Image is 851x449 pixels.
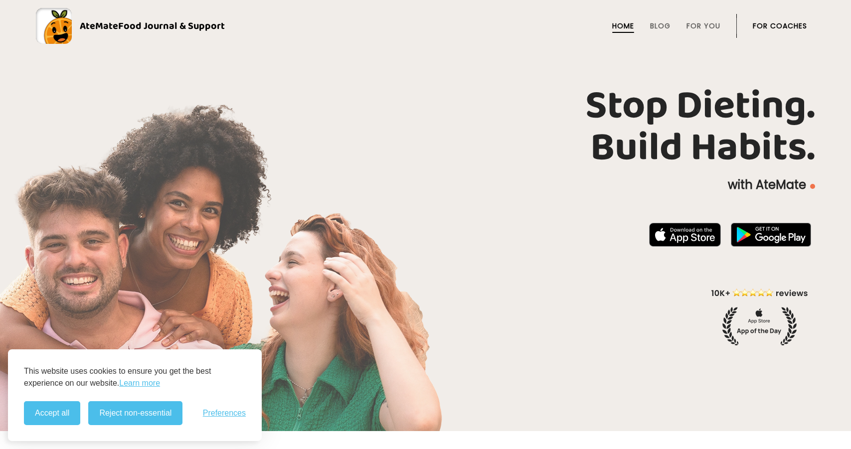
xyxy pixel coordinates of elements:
img: badge-download-apple.svg [649,223,721,247]
span: Food Journal & Support [118,18,225,34]
a: Blog [650,22,671,30]
a: For Coaches [753,22,807,30]
img: home-hero-appoftheday.png [704,287,815,345]
button: Accept all cookies [24,401,80,425]
a: For You [686,22,720,30]
button: Toggle preferences [203,409,246,418]
a: Home [612,22,634,30]
a: AteMateFood Journal & Support [36,8,815,44]
button: Reject non-essential [88,401,182,425]
div: AteMate [72,18,225,34]
p: with AteMate [36,177,815,193]
span: Preferences [203,409,246,418]
h1: Stop Dieting. Build Habits. [36,85,815,169]
p: This website uses cookies to ensure you get the best experience on our website. [24,365,246,389]
a: Learn more [119,377,160,389]
img: badge-download-google.png [731,223,811,247]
